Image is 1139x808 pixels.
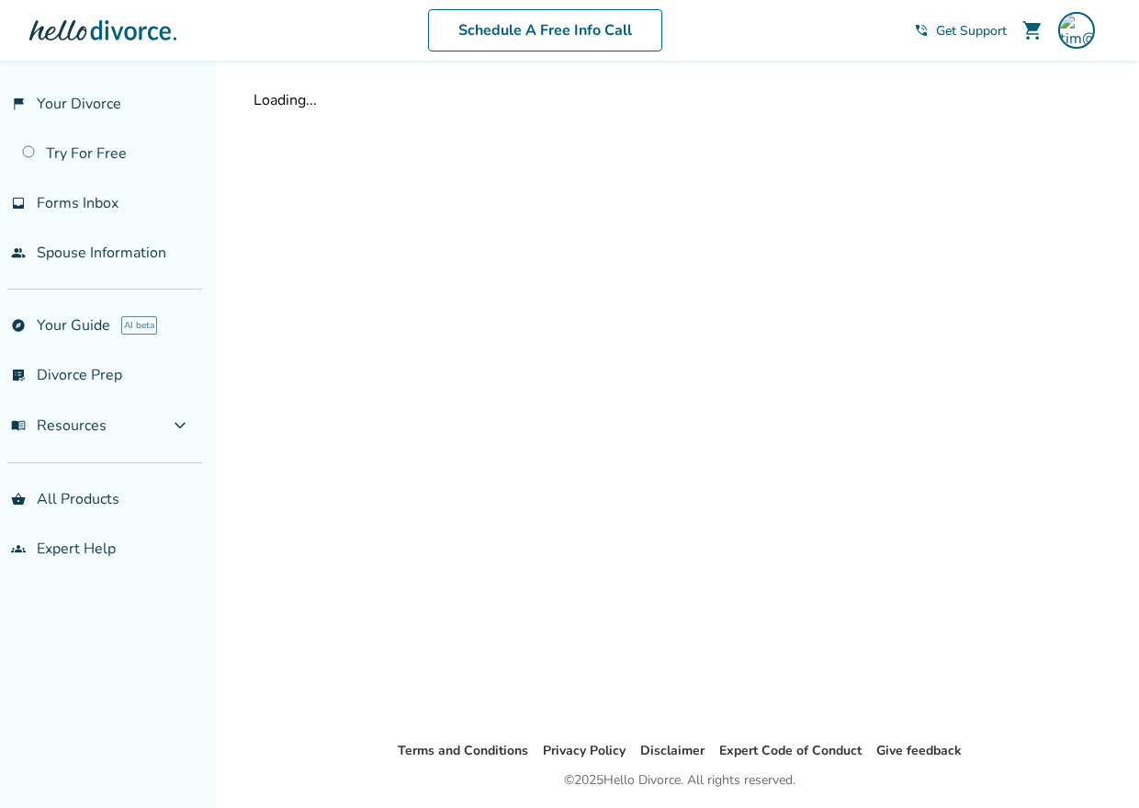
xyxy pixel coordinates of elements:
span: menu_book [11,418,26,433]
img: tim@westhollywood.com [1058,12,1095,49]
a: Terms and Conditions [398,742,528,759]
span: AI beta [121,316,157,335]
li: Give feedback [876,740,962,762]
span: Resources [11,415,107,436]
span: shopping_cart [1021,19,1043,41]
li: Disclaimer [640,740,705,762]
span: Forms Inbox [37,193,118,213]
span: people [11,245,26,260]
span: expand_more [169,415,191,437]
a: Privacy Policy [543,742,626,759]
span: flag_2 [11,97,26,111]
span: Get Support [936,22,1007,40]
span: explore [11,318,26,333]
a: phone_in_talkGet Support [914,22,1007,40]
span: phone_in_talk [914,23,929,38]
a: Schedule A Free Info Call [428,9,662,51]
a: Expert Code of Conduct [719,742,862,759]
span: shopping_basket [11,492,26,506]
span: groups [11,541,26,556]
span: inbox [11,196,26,211]
div: Loading... [254,90,1106,110]
div: © 2025 Hello Divorce. All rights reserved. [564,769,795,791]
span: list_alt_check [11,368,26,382]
